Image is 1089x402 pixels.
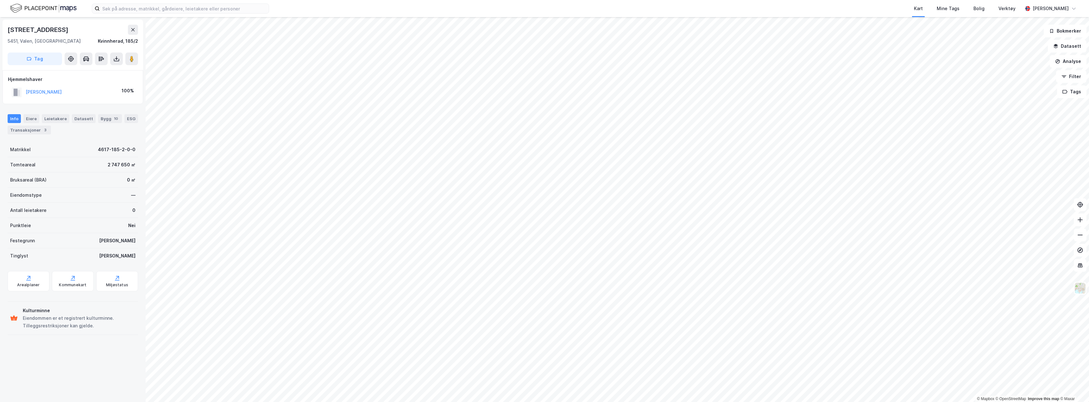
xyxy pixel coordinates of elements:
[10,207,47,214] div: Antall leietakere
[98,37,138,45] div: Kvinnherad, 185/2
[124,114,138,123] div: ESG
[23,314,135,330] div: Eiendommen er et registrert kulturminne. Tilleggsrestriksjoner kan gjelde.
[8,126,51,134] div: Transaksjoner
[1033,5,1069,12] div: [PERSON_NAME]
[1048,40,1086,53] button: Datasett
[10,252,28,260] div: Tinglyst
[1074,282,1086,294] img: Z
[113,115,119,122] div: 10
[100,4,269,13] input: Søk på adresse, matrikkel, gårdeiere, leietakere eller personer
[1056,70,1086,83] button: Filter
[98,114,122,123] div: Bygg
[10,161,35,169] div: Tomteareal
[99,237,135,244] div: [PERSON_NAME]
[10,237,35,244] div: Festegrunn
[106,282,128,288] div: Miljøstatus
[10,222,31,229] div: Punktleie
[8,37,81,45] div: 5451, Valen, [GEOGRAPHIC_DATA]
[42,114,69,123] div: Leietakere
[1057,372,1089,402] div: Kontrollprogram for chat
[973,5,985,12] div: Bolig
[122,87,134,95] div: 100%
[8,76,138,83] div: Hjemmelshaver
[8,114,21,123] div: Info
[108,161,135,169] div: 2 747 650 ㎡
[8,25,70,35] div: [STREET_ADDRESS]
[72,114,96,123] div: Datasett
[42,127,48,133] div: 3
[937,5,960,12] div: Mine Tags
[914,5,923,12] div: Kart
[1057,372,1089,402] iframe: Chat Widget
[23,307,135,314] div: Kulturminne
[10,191,42,199] div: Eiendomstype
[10,176,47,184] div: Bruksareal (BRA)
[17,282,40,288] div: Arealplaner
[98,146,135,153] div: 4617-185-2-0-0
[132,207,135,214] div: 0
[1057,85,1086,98] button: Tags
[10,146,31,153] div: Matrikkel
[8,53,62,65] button: Tag
[1028,397,1059,401] a: Improve this map
[127,176,135,184] div: 0 ㎡
[977,397,994,401] a: Mapbox
[10,3,77,14] img: logo.f888ab2527a4732fd821a326f86c7f29.svg
[998,5,1016,12] div: Verktøy
[1044,25,1086,37] button: Bokmerker
[99,252,135,260] div: [PERSON_NAME]
[131,191,135,199] div: —
[128,222,135,229] div: Nei
[23,114,39,123] div: Eiere
[1050,55,1086,68] button: Analyse
[59,282,86,288] div: Kommunekart
[996,397,1026,401] a: OpenStreetMap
